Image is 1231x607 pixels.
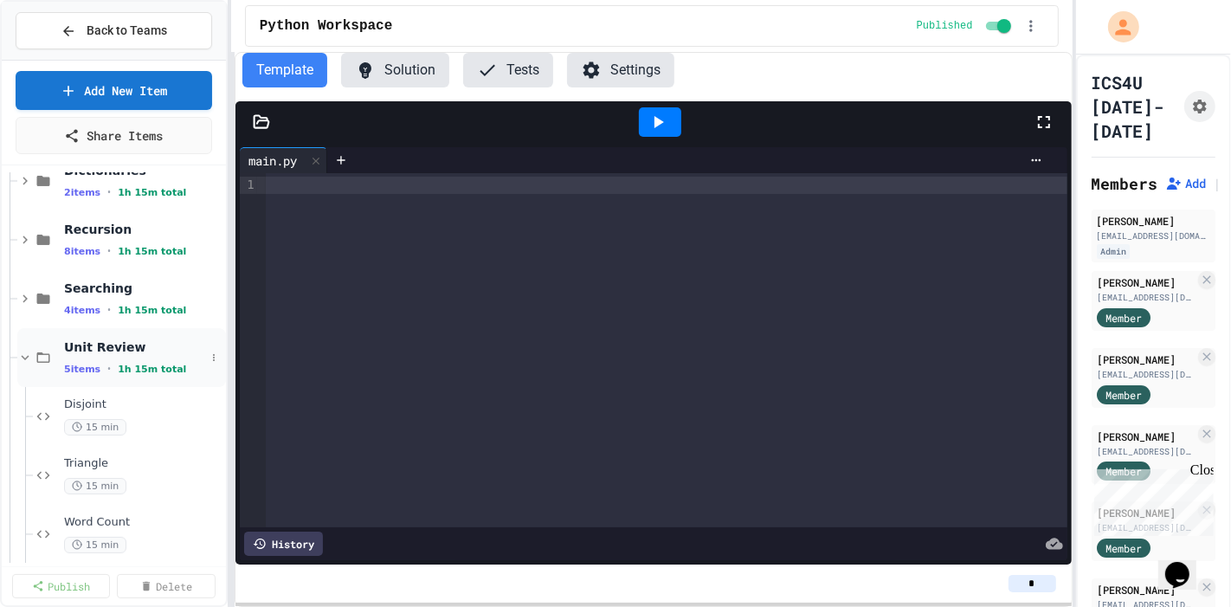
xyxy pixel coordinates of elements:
iframe: chat widget [1087,462,1214,536]
div: Admin [1097,244,1130,259]
div: Chat with us now!Close [7,7,119,110]
iframe: chat widget [1158,538,1214,590]
span: 2 items [64,187,100,198]
span: 15 min [64,537,126,553]
button: Add [1165,175,1207,192]
span: Searching [64,281,222,296]
div: main.py [240,147,327,173]
span: • [107,244,111,258]
div: [EMAIL_ADDRESS][DOMAIN_NAME] [1097,229,1210,242]
a: Delete [117,574,215,598]
h2: Members [1092,171,1158,196]
div: [EMAIL_ADDRESS][DOMAIN_NAME] [1097,368,1195,381]
button: Tests [463,53,553,87]
span: Triangle [64,456,222,471]
button: More options [205,349,222,366]
span: Member [1105,310,1142,326]
span: Recursion [64,222,222,237]
span: Disjoint [64,397,222,412]
div: [PERSON_NAME] [1097,274,1195,290]
button: Template [242,53,327,87]
div: [PERSON_NAME] [1097,352,1195,367]
button: Solution [341,53,449,87]
div: History [244,532,323,556]
span: Python Workspace [260,16,393,36]
span: • [107,303,111,317]
div: [PERSON_NAME] [1097,429,1195,444]
h1: ICS4U [DATE]-[DATE] [1092,70,1177,143]
span: Back to Teams [87,22,167,40]
span: | [1214,173,1222,194]
span: 15 min [64,478,126,494]
span: 1h 15m total [118,246,186,257]
span: 8 items [64,246,100,257]
span: 4 items [64,305,100,316]
div: [EMAIL_ADDRESS][DOMAIN_NAME] [1097,445,1195,458]
div: 1 [240,177,257,194]
div: [EMAIL_ADDRESS][DOMAIN_NAME] [1097,291,1195,304]
span: Unit Review [64,339,205,355]
button: Back to Teams [16,12,212,49]
div: [PERSON_NAME] [1097,213,1210,229]
button: Settings [567,53,674,87]
span: 5 items [64,364,100,375]
a: Publish [12,574,110,598]
span: Member [1105,387,1142,403]
a: Add New Item [16,71,212,110]
span: Published [917,19,973,33]
div: main.py [240,152,306,170]
button: Assignment Settings [1184,91,1215,122]
span: 1h 15m total [118,187,186,198]
span: • [107,185,111,199]
span: • [107,362,111,376]
span: 1h 15m total [118,364,186,375]
span: Word Count [64,515,222,530]
span: 1h 15m total [118,305,186,316]
div: My Account [1090,7,1144,47]
span: Member [1105,540,1142,556]
div: Content is published and visible to students [917,16,1015,36]
span: 15 min [64,419,126,436]
div: [PERSON_NAME] [1097,582,1195,597]
a: Share Items [16,117,212,154]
